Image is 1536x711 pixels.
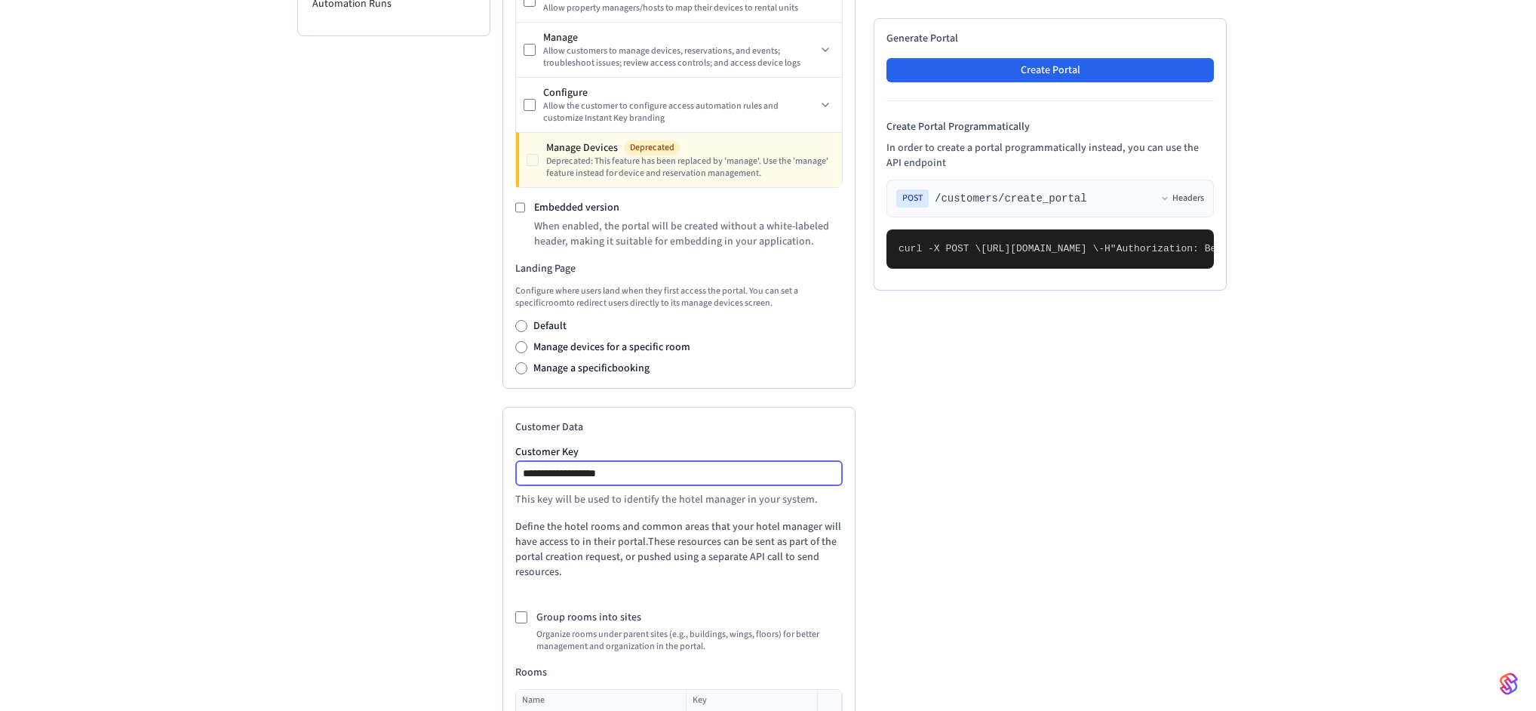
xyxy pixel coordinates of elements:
[1160,192,1204,205] button: Headers
[543,85,816,100] div: Configure
[543,100,816,125] div: Allow the customer to configure access automation rules and customize Instant Key branding
[546,155,834,180] div: Deprecated: This feature has been replaced by 'manage'. Use the 'manage' feature instead for devi...
[533,361,650,376] label: Manage a specific booking
[515,420,843,435] h2: Customer Data
[1111,243,1363,254] span: "Authorization: Bearer seam_api_key_123456"
[515,447,843,457] label: Customer Key
[935,191,1087,206] span: /customers/create_portal
[543,2,834,14] div: Allow property managers/hosts to map their devices to rental units
[886,119,1214,134] h4: Create Portal Programmatically
[1500,672,1518,696] img: SeamLogoGradient.69752ec5.svg
[546,140,834,155] div: Manage Devices
[543,45,816,69] div: Allow customers to manage devices, reservations, and events; troubleshoot issues; review access c...
[515,285,843,309] p: Configure where users land when they first access the portal. You can set a specific room to redi...
[886,58,1214,82] button: Create Portal
[536,629,843,653] p: Organize rooms under parent sites (e.g., buildings, wings, floors) for better management and orga...
[533,319,567,334] label: Default
[899,243,981,254] span: curl -X POST \
[886,140,1214,171] p: In order to create a portal programmatically instead, you can use the API endpoint
[515,492,843,507] p: This key will be used to identify the hotel manager in your system.
[515,519,843,580] p: Define the hotel rooms and common areas that your hotel manager will have access to in their port...
[543,30,816,45] div: Manage
[515,261,843,276] h3: Landing Page
[534,219,843,249] p: When enabled, the portal will be created without a white-labeled header, making it suitable for e...
[624,140,680,155] span: Deprecated
[515,665,843,680] h4: Rooms
[533,340,690,355] label: Manage devices for a specific room
[981,243,1098,254] span: [URL][DOMAIN_NAME] \
[536,610,641,625] label: Group rooms into sites
[886,31,1214,46] h2: Generate Portal
[896,189,929,208] span: POST
[1098,243,1111,254] span: -H
[534,200,619,215] label: Embedded version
